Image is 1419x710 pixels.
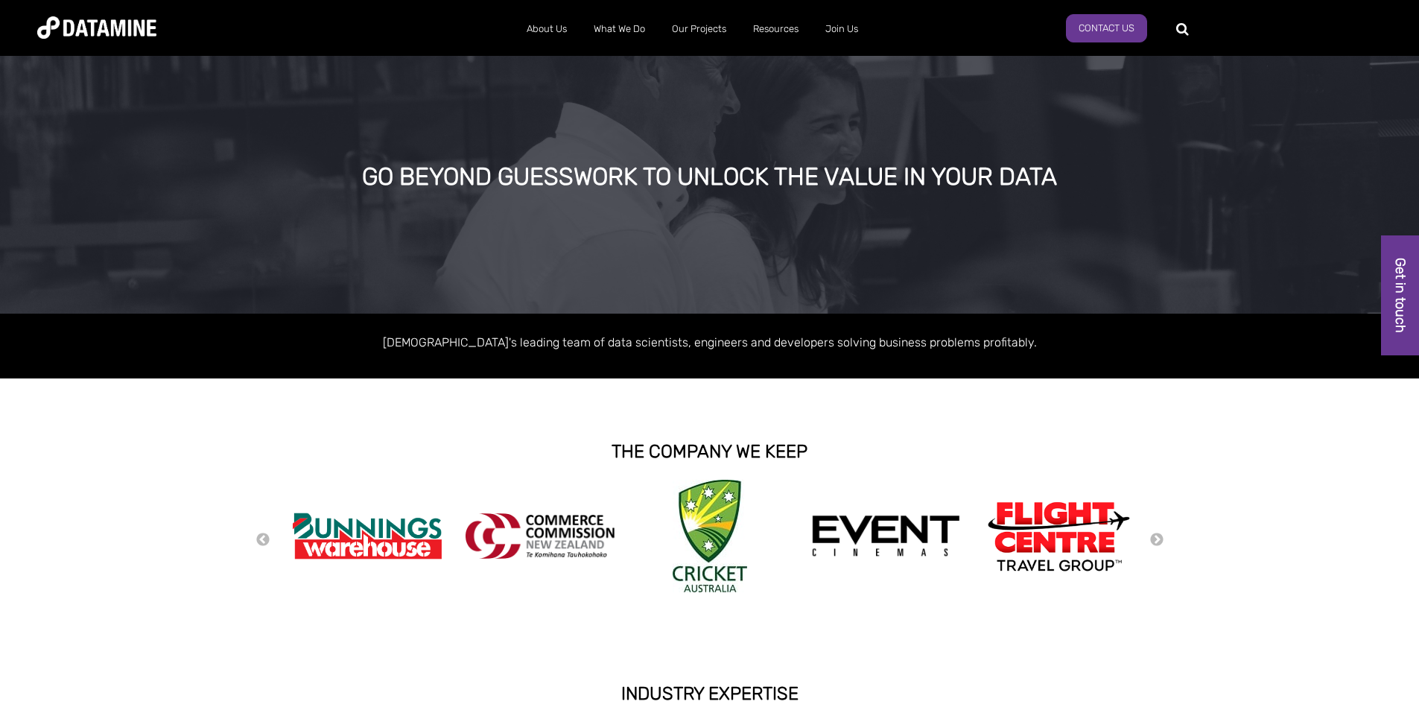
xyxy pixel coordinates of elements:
button: Previous [255,532,270,548]
strong: THE COMPANY WE KEEP [612,441,807,462]
div: GO BEYOND GUESSWORK TO UNLOCK THE VALUE IN YOUR DATA [161,164,1258,191]
a: Contact Us [1066,14,1147,42]
img: commercecommission [466,513,615,559]
a: Get in touch [1381,235,1419,355]
a: Our Projects [658,10,740,48]
img: Flight Centre [984,498,1133,574]
p: [DEMOGRAPHIC_DATA]'s leading team of data scientists, engineers and developers solving business p... [285,332,1134,352]
a: Join Us [812,10,872,48]
img: Bunnings Warehouse [293,508,442,564]
a: What We Do [580,10,658,48]
a: About Us [513,10,580,48]
strong: INDUSTRY EXPERTISE [621,683,799,704]
img: event cinemas [811,515,960,558]
a: Resources [740,10,812,48]
img: Cricket Australia [673,480,747,592]
button: Next [1149,532,1164,548]
img: Datamine [37,16,156,39]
